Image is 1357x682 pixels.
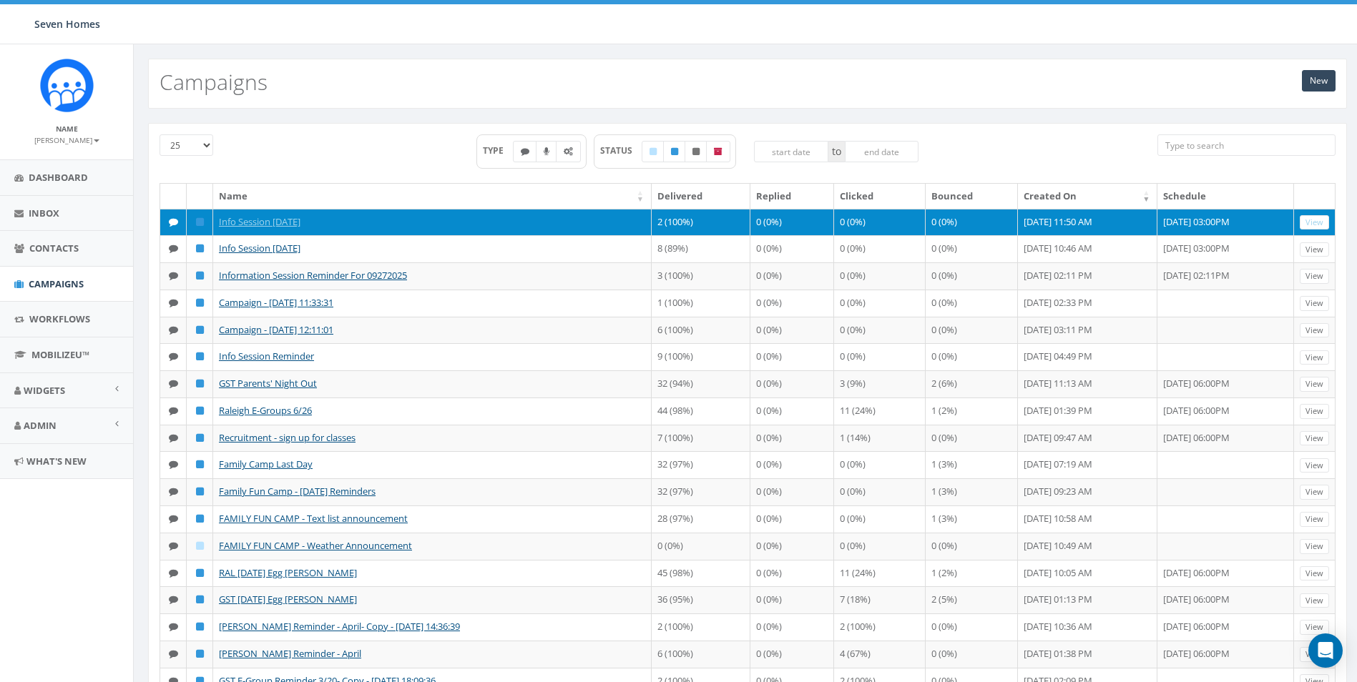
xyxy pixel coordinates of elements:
i: Text SMS [169,487,178,496]
span: to [828,141,845,162]
i: Published [196,406,204,415]
i: Text SMS [169,271,178,280]
i: Published [196,244,204,253]
td: [DATE] 11:13 AM [1018,370,1157,397]
td: 0 (0%) [926,343,1019,370]
a: Info Session [DATE] [219,242,300,254]
td: 0 (0%) [834,235,926,262]
td: 3 (100%) [652,262,751,290]
td: 0 (0%) [926,641,1019,668]
td: [DATE] 10:46 AM [1018,235,1157,262]
i: Text SMS [169,595,178,604]
i: Automated Message [564,147,573,156]
i: Text SMS [169,325,178,335]
td: 0 (0%) [834,343,926,370]
i: Text SMS [169,460,178,469]
td: 0 (0%) [834,533,926,560]
span: Widgets [24,384,65,397]
i: Text SMS [169,379,178,388]
i: Text SMS [169,298,178,307]
td: 1 (2%) [926,560,1019,587]
a: Family Fun Camp - [DATE] Reminders [219,485,376,498]
td: 0 (0%) [926,235,1019,262]
small: [PERSON_NAME] [34,135,99,145]
td: [DATE] 03:00PM [1157,209,1294,236]
a: [PERSON_NAME] Reminder - April [219,647,361,660]
i: Published [196,352,204,361]
a: View [1300,647,1329,662]
td: 44 (98%) [652,397,751,425]
a: View [1300,593,1329,608]
i: Text SMS [169,568,178,578]
td: 6 (100%) [652,641,751,668]
a: Campaign - [DATE] 12:11:01 [219,323,333,336]
td: 6 (100%) [652,317,751,344]
td: 0 (0%) [834,505,926,533]
td: 0 (0%) [750,290,833,317]
a: Info Session [DATE] [219,215,300,228]
span: Workflows [29,312,90,325]
i: Unpublished [692,147,700,156]
td: 0 (0%) [926,317,1019,344]
label: Text SMS [513,141,537,162]
h2: Campaigns [160,70,268,94]
td: 7 (100%) [652,425,751,452]
td: 0 (0%) [834,317,926,344]
td: 0 (0%) [834,478,926,505]
a: View [1300,458,1329,473]
i: Published [196,460,204,469]
td: 0 (0%) [750,209,833,236]
td: 0 (0%) [750,343,833,370]
td: [DATE] 03:11 PM [1018,317,1157,344]
td: 0 (0%) [926,262,1019,290]
a: View [1300,242,1329,257]
td: 8 (89%) [652,235,751,262]
label: Unpublished [685,141,707,162]
a: View [1300,620,1329,635]
span: Admin [24,419,57,432]
th: Created On: activate to sort column ascending [1018,184,1157,209]
a: View [1300,296,1329,311]
i: Ringless Voice Mail [544,147,549,156]
td: [DATE] 01:13 PM [1018,586,1157,613]
label: Draft [642,141,665,162]
a: View [1300,485,1329,500]
td: 0 (0%) [750,370,833,397]
a: View [1300,404,1329,419]
i: Published [196,568,204,578]
a: View [1300,269,1329,284]
td: 2 (100%) [652,613,751,641]
td: 28 (97%) [652,505,751,533]
td: 2 (100%) [834,613,926,641]
img: Rally_Corp_Icon.png [40,59,94,112]
td: 0 (0%) [926,209,1019,236]
a: View [1300,539,1329,554]
td: [DATE] 07:19 AM [1018,451,1157,478]
i: Text SMS [169,541,178,550]
td: 1 (2%) [926,397,1019,425]
td: 0 (0%) [926,290,1019,317]
span: MobilizeU™ [31,348,89,361]
td: [DATE] 04:49 PM [1018,343,1157,370]
td: 0 (0%) [926,425,1019,452]
th: Schedule [1157,184,1294,209]
td: 3 (9%) [834,370,926,397]
i: Published [196,298,204,307]
td: 2 (6%) [926,370,1019,397]
th: Clicked [834,184,926,209]
i: Published [196,271,204,280]
td: 0 (0%) [834,290,926,317]
td: 0 (0%) [750,586,833,613]
a: View [1300,350,1329,365]
a: [PERSON_NAME] Reminder - April- Copy - [DATE] 14:36:39 [219,620,460,633]
td: 0 (0%) [834,209,926,236]
td: [DATE] 02:11PM [1157,262,1294,290]
td: 11 (24%) [834,560,926,587]
span: Inbox [29,207,59,219]
td: [DATE] 06:00PM [1157,560,1294,587]
a: GST Parents' Night Out [219,377,317,390]
td: 32 (97%) [652,451,751,478]
td: 0 (0%) [834,262,926,290]
td: [DATE] 09:23 AM [1018,478,1157,505]
td: 4 (67%) [834,641,926,668]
